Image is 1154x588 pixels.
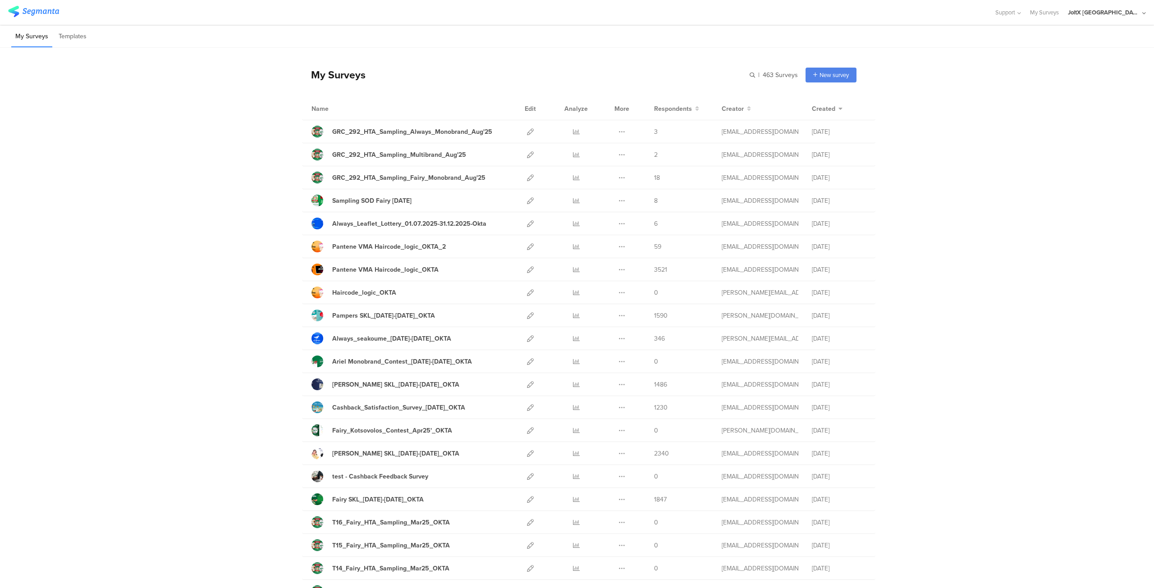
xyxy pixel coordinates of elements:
div: test - Cashback Feedback Survey [332,472,428,481]
a: GRC_292_HTA_Sampling_Multibrand_Aug'25 [311,149,466,160]
div: baroutis.db@pg.com [722,357,798,366]
div: Pantene VMA Haircode_logic_OKTA_2 [332,242,446,251]
a: GRC_292_HTA_Sampling_Always_Monobrand_Aug'25 [311,126,492,137]
div: gheorghe.a.4@pg.com [722,127,798,137]
div: [DATE] [812,173,866,182]
div: My Surveys [302,67,366,82]
li: My Surveys [11,26,52,47]
div: skora.es@pg.com [722,311,798,320]
div: Always_Leaflet_Lottery_01.07.2025-31.12.2025-Okta [332,219,486,228]
div: GRC_292_HTA_Sampling_Multibrand_Aug'25 [332,150,466,160]
div: [DATE] [812,127,866,137]
div: [DATE] [812,495,866,504]
div: More [612,97,632,120]
div: T14_Fairy_HTA_Sampling_Mar25_OKTA [332,564,449,573]
div: [DATE] [812,380,866,389]
div: [DATE] [812,265,866,274]
div: Analyze [563,97,590,120]
span: 3 [654,127,658,137]
div: T16_Fairy_HTA_Sampling_Mar25_OKTA [332,518,450,527]
div: [DATE] [812,288,866,297]
div: baroutis.db@pg.com [722,403,798,412]
a: Fairy SKL_[DATE]-[DATE]_OKTA [311,493,424,505]
div: Haircode_logic_OKTA [332,288,396,297]
div: [DATE] [812,541,866,550]
div: GRC_292_HTA_Sampling_Fairy_Monobrand_Aug'25 [332,173,485,182]
span: 3521 [654,265,667,274]
div: Ariel Monobrand_Contest_01May25-31May25_OKTA [332,357,472,366]
span: New survey [820,71,849,79]
div: skora.es@pg.com [722,426,798,435]
a: Haircode_logic_OKTA [311,287,396,298]
div: Cashback_Satisfaction_Survey_07April25_OKTA [332,403,465,412]
span: 1847 [654,495,667,504]
div: [DATE] [812,311,866,320]
span: 1590 [654,311,668,320]
span: 0 [654,357,658,366]
div: stavrositu.m@pg.com [722,541,798,550]
div: Fairy SKL_20March25-02Apr25_OKTA [332,495,424,504]
div: [DATE] [812,518,866,527]
div: Lenor SKL_24April25-07May25_OKTA [332,449,459,458]
span: 1486 [654,380,667,389]
div: stavrositu.m@pg.com [722,564,798,573]
span: Respondents [654,104,692,114]
a: T16_Fairy_HTA_Sampling_Mar25_OKTA [311,516,450,528]
span: 0 [654,518,658,527]
a: Pantene VMA Haircode_logic_OKTA [311,264,439,275]
div: [DATE] [812,426,866,435]
span: 18 [654,173,660,182]
div: [DATE] [812,150,866,160]
span: 346 [654,334,665,343]
div: stavrositu.m@pg.com [722,518,798,527]
a: Always_seakoume_[DATE]-[DATE]_OKTA [311,333,451,344]
span: 59 [654,242,661,251]
div: [DATE] [812,196,866,205]
div: [DATE] [812,242,866,251]
div: gheorghe.a.4@pg.com [722,150,798,160]
a: Cashback_Satisfaction_Survey_[DATE]_OKTA [311,401,465,413]
div: [DATE] [812,219,866,228]
button: Created [812,104,843,114]
span: 2 [654,150,658,160]
div: arvanitis.a@pg.com [722,288,798,297]
img: segmanta logo [8,6,59,17]
div: gheorghe.a.4@pg.com [722,196,798,205]
a: Fairy_Kotsovolos_Contest_Apr25'_OKTA [311,424,452,436]
span: 0 [654,472,658,481]
li: Templates [55,26,91,47]
a: [PERSON_NAME] SKL_[DATE]-[DATE]_OKTA [311,447,459,459]
div: betbeder.mb@pg.com [722,219,798,228]
span: 8 [654,196,658,205]
a: T14_Fairy_HTA_Sampling_Mar25_OKTA [311,562,449,574]
a: Sampling SOD Fairy [DATE] [311,195,412,206]
div: Sampling SOD Fairy Aug'25 [332,196,412,205]
div: gheorghe.a.4@pg.com [722,173,798,182]
a: [PERSON_NAME] SKL_[DATE]-[DATE]_OKTA [311,378,459,390]
span: Creator [722,104,744,114]
span: 0 [654,564,658,573]
span: 6 [654,219,658,228]
div: JoltX [GEOGRAPHIC_DATA] [1068,8,1140,17]
div: Edit [521,97,540,120]
div: T15_Fairy_HTA_Sampling_Mar25_OKTA [332,541,450,550]
div: [DATE] [812,449,866,458]
div: [DATE] [812,357,866,366]
div: baroutis.db@pg.com [722,472,798,481]
div: Pampers SKL_8May25-21May25_OKTA [332,311,435,320]
span: Support [995,8,1015,17]
a: T15_Fairy_HTA_Sampling_Mar25_OKTA [311,539,450,551]
div: arvanitis.a@pg.com [722,334,798,343]
a: GRC_292_HTA_Sampling_Fairy_Monobrand_Aug'25 [311,172,485,183]
button: Respondents [654,104,699,114]
a: test - Cashback Feedback Survey [311,470,428,482]
a: Pampers SKL_[DATE]-[DATE]_OKTA [311,310,435,321]
div: [DATE] [812,334,866,343]
div: Fairy_Kotsovolos_Contest_Apr25'_OKTA [332,426,452,435]
div: [DATE] [812,564,866,573]
div: baroutis.db@pg.com [722,495,798,504]
a: Always_Leaflet_Lottery_01.07.2025-31.12.2025-Okta [311,218,486,229]
div: baroutis.db@pg.com [722,380,798,389]
span: Created [812,104,835,114]
span: 0 [654,426,658,435]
